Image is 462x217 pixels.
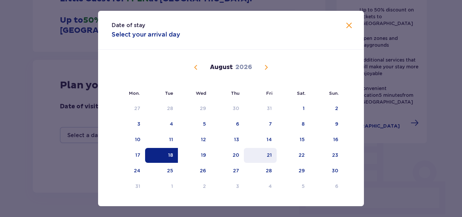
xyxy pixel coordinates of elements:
[303,106,305,111] font: 1
[269,121,272,127] font: 7
[145,132,178,147] td: 11
[145,179,178,194] td: Data niedostępna. wtorek, 1 września 2026
[329,90,339,96] font: Sun.
[203,121,206,127] font: 5
[236,121,239,127] font: 6
[129,90,140,96] font: Mon.
[299,168,305,173] font: 29
[302,121,305,127] font: 8
[309,101,343,116] td: 2
[112,164,145,178] td: 24
[277,117,309,132] td: 8
[211,164,244,178] td: 27
[178,117,211,132] td: 5
[267,137,272,142] font: 14
[211,148,244,163] td: 20
[332,152,338,158] font: 23
[302,183,305,189] font: 5
[309,179,343,194] td: Data niedostępna. niedziela, 6 września 2026
[112,179,145,194] td: Data niedostępna. poniedziałek, 31 sierpnia 2026
[244,132,277,147] td: 14
[135,152,140,158] font: 17
[178,101,211,116] td: 29
[168,152,173,158] font: 18
[178,132,211,147] td: 12
[211,101,244,116] td: 30
[196,90,206,96] font: Wed
[297,90,306,96] font: Sat.
[134,168,140,173] font: 24
[203,183,206,189] font: 2
[192,63,200,71] button: Previous month
[165,90,173,96] font: Tue
[266,90,273,96] font: Fri
[200,168,206,173] font: 26
[135,137,140,142] font: 10
[233,106,239,111] font: 30
[309,117,343,132] td: 9
[335,121,338,127] font: 9
[211,132,244,147] td: 13
[145,117,178,132] td: 4
[112,31,180,38] font: Select your arrival day
[167,168,173,173] font: 25
[167,106,173,111] font: 28
[269,183,272,189] font: 4
[335,183,338,189] font: 6
[277,132,309,147] td: 15
[244,117,277,132] td: 7
[267,106,272,111] font: 31
[244,179,277,194] td: Data niedostępna. piątek, 4 września 2026
[210,63,233,71] font: August
[266,168,272,173] font: 28
[231,90,239,96] font: Thu
[277,148,309,163] td: 22
[332,168,338,173] font: 30
[201,152,206,158] font: 19
[235,63,252,71] font: 2026
[300,137,305,142] font: 15
[171,183,173,189] font: 1
[335,106,338,111] font: 2
[277,164,309,178] td: 29
[309,132,343,147] td: 16
[244,101,277,116] td: 31
[135,183,140,189] font: 31
[145,164,178,178] td: 25
[236,183,239,189] font: 3
[145,101,178,116] td: 28
[211,179,244,194] td: Data niedostępna. czwartek, 3 września 2026
[299,152,305,158] font: 22
[112,117,145,132] td: 3
[233,152,239,158] font: 20
[137,121,140,127] font: 3
[112,132,145,147] td: 10
[178,148,211,163] td: 19
[178,164,211,178] td: 26
[309,164,343,178] td: 30
[244,148,277,163] td: 21
[233,168,239,173] font: 27
[169,137,173,142] font: 11
[145,148,178,163] td: Data zaznaczona. wtorek, 18 sierpnia 2026
[277,101,309,116] td: 1
[234,137,239,142] font: 13
[112,148,145,163] td: 17
[333,137,338,142] font: 16
[345,22,353,30] button: Close
[277,179,309,194] td: Data niedostępna. sobota, 5 września 2026
[112,22,145,28] font: Date of stay
[211,117,244,132] td: 6
[267,152,272,158] font: 21
[134,106,140,111] font: 27
[200,106,206,111] font: 29
[112,101,145,116] td: 27
[244,164,277,178] td: 28
[201,137,206,142] font: 12
[170,121,173,127] font: 4
[309,148,343,163] td: 23
[178,179,211,194] td: Data niedostępna. środa, 2 września 2026
[262,63,270,71] button: Next month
